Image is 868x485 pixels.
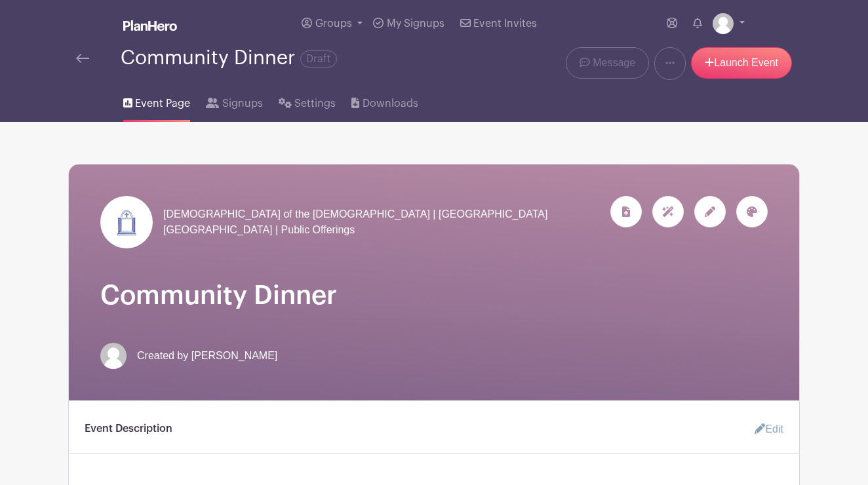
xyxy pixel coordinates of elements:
[351,80,418,122] a: Downloads
[713,13,734,34] img: default-ce2991bfa6775e67f084385cd625a349d9dcbb7a52a09fb2fda1e96e2d18dcdb.png
[566,47,649,79] a: Message
[137,348,277,364] span: Created by [PERSON_NAME]
[100,280,768,311] h1: Community Dinner
[76,54,89,63] img: back-arrow-29a5d9b10d5bd6ae65dc969a981735edf675c4d7a1fe02e03b50dbd4ba3cdb55.svg
[279,80,336,122] a: Settings
[593,55,635,71] span: Message
[387,18,444,29] span: My Signups
[100,196,610,248] a: [DEMOGRAPHIC_DATA] of the [DEMOGRAPHIC_DATA] | [GEOGRAPHIC_DATA] [GEOGRAPHIC_DATA] | Public Offer...
[744,416,783,442] a: Edit
[222,96,263,111] span: Signups
[315,18,352,29] span: Groups
[206,80,262,122] a: Signups
[294,96,336,111] span: Settings
[121,47,337,69] div: Community Dinner
[135,96,190,111] span: Event Page
[123,80,190,122] a: Event Page
[473,18,537,29] span: Event Invites
[85,423,172,435] h6: Event Description
[163,206,610,238] span: [DEMOGRAPHIC_DATA] of the [DEMOGRAPHIC_DATA] | [GEOGRAPHIC_DATA] [GEOGRAPHIC_DATA] | Public Offer...
[100,343,127,369] img: default-ce2991bfa6775e67f084385cd625a349d9dcbb7a52a09fb2fda1e96e2d18dcdb.png
[363,96,418,111] span: Downloads
[100,196,153,248] img: Doors3.jpg
[300,50,337,68] span: Draft
[123,20,177,31] img: logo_white-6c42ec7e38ccf1d336a20a19083b03d10ae64f83f12c07503d8b9e83406b4c7d.svg
[691,47,792,79] a: Launch Event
